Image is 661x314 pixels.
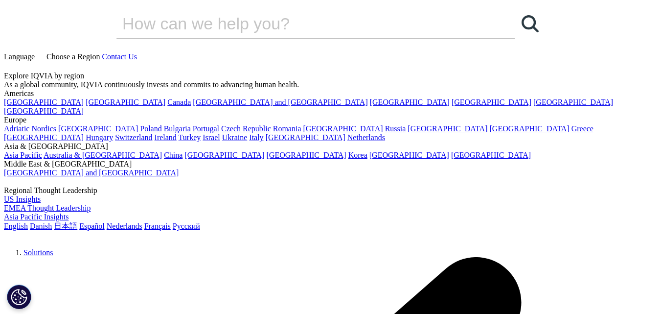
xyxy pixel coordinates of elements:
[116,9,487,38] input: Search
[173,222,200,230] a: Русский
[203,133,220,142] a: Israel
[347,133,385,142] a: Netherlands
[249,133,263,142] a: Italy
[571,124,593,133] a: Greece
[23,256,53,264] a: Solutions
[408,124,487,133] a: [GEOGRAPHIC_DATA]
[4,204,91,212] a: EMEA Thought Leadership
[167,98,191,106] a: Canada
[273,124,301,133] a: Romania
[4,232,82,246] img: IQVIA Healthcare Information Technology and Pharma Clinical Research Company
[54,222,77,230] a: 日本語
[155,133,177,142] a: Ireland
[348,151,367,159] a: Korea
[164,124,191,133] a: Bulgaria
[4,169,179,177] a: [GEOGRAPHIC_DATA] and [GEOGRAPHIC_DATA]
[164,151,182,159] a: China
[522,15,539,32] svg: Search
[44,151,162,159] a: Australia & [GEOGRAPHIC_DATA]
[184,151,264,159] a: [GEOGRAPHIC_DATA]
[30,222,52,230] a: Danish
[4,160,657,169] div: Middle East & [GEOGRAPHIC_DATA]
[221,124,271,133] a: Czech Republic
[303,124,383,133] a: [GEOGRAPHIC_DATA]
[4,124,29,133] a: Adriatic
[451,151,531,159] a: [GEOGRAPHIC_DATA]
[370,98,450,106] a: [GEOGRAPHIC_DATA]
[4,98,84,106] a: [GEOGRAPHIC_DATA]
[86,133,113,142] a: Hungary
[46,52,100,61] span: Choose a Region
[515,9,545,38] a: Search
[4,133,84,142] a: [GEOGRAPHIC_DATA]
[4,222,28,230] a: English
[31,124,56,133] a: Nordics
[4,186,657,195] div: Regional Thought Leadership
[179,133,201,142] a: Turkey
[4,107,84,115] a: [GEOGRAPHIC_DATA]
[107,222,142,230] a: Nederlands
[102,52,137,61] a: Contact Us
[79,222,105,230] a: Español
[369,151,449,159] a: [GEOGRAPHIC_DATA]
[86,98,165,106] a: [GEOGRAPHIC_DATA]
[58,124,138,133] a: [GEOGRAPHIC_DATA]
[193,124,219,133] a: Portugal
[4,195,41,203] a: US Insights
[490,124,570,133] a: [GEOGRAPHIC_DATA]
[115,133,152,142] a: Switzerland
[4,89,657,98] div: Americas
[4,52,35,61] span: Language
[4,80,657,89] div: As a global community, IQVIA continuously invests and commits to advancing human health.
[4,116,657,124] div: Europe
[7,285,31,309] button: Cookies Settings
[144,222,171,230] a: Français
[385,124,406,133] a: Russia
[193,98,367,106] a: [GEOGRAPHIC_DATA] and [GEOGRAPHIC_DATA]
[4,151,42,159] a: Asia Pacific
[4,213,68,221] a: Asia Pacific Insights
[267,151,346,159] a: [GEOGRAPHIC_DATA]
[452,98,531,106] a: [GEOGRAPHIC_DATA]
[4,72,657,80] div: Explore IQVIA by region
[140,124,161,133] a: Poland
[4,142,657,151] div: Asia & [GEOGRAPHIC_DATA]
[266,133,345,142] a: [GEOGRAPHIC_DATA]
[222,133,248,142] a: Ukraine
[533,98,613,106] a: [GEOGRAPHIC_DATA]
